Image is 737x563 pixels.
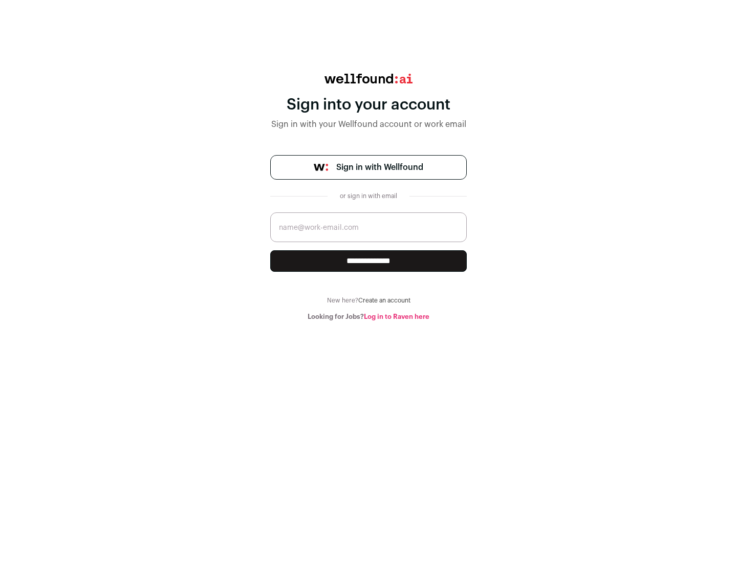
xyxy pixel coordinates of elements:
[270,155,467,180] a: Sign in with Wellfound
[270,118,467,131] div: Sign in with your Wellfound account or work email
[270,313,467,321] div: Looking for Jobs?
[364,313,429,320] a: Log in to Raven here
[314,164,328,171] img: wellfound-symbol-flush-black-fb3c872781a75f747ccb3a119075da62bfe97bd399995f84a933054e44a575c4.png
[336,161,423,174] span: Sign in with Wellfound
[270,96,467,114] div: Sign into your account
[336,192,401,200] div: or sign in with email
[270,296,467,305] div: New here?
[270,212,467,242] input: name@work-email.com
[324,74,413,83] img: wellfound:ai
[358,297,410,304] a: Create an account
